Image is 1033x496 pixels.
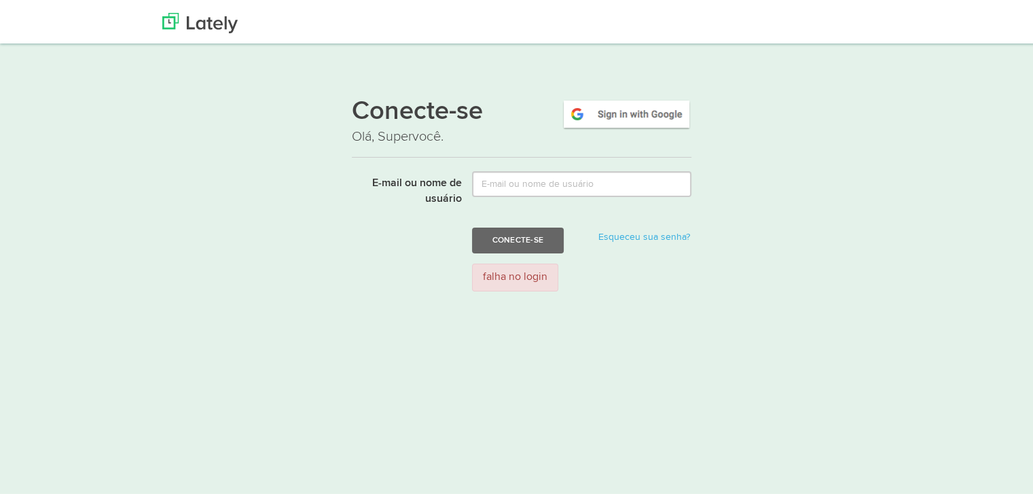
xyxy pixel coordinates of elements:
font: E-mail ou nome de usuário [372,175,462,202]
img: google-signin.png [562,96,691,127]
a: Esqueceu sua senha? [598,230,690,239]
img: Ultimamente [162,10,238,31]
font: Olá, Supervocê. [352,126,443,142]
button: Conecte-se [472,225,564,251]
input: E-mail ou nome de usuário [472,169,691,194]
font: Conecte-se [492,233,543,241]
font: falha no login [483,269,547,280]
font: Conecte-se [352,96,483,122]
